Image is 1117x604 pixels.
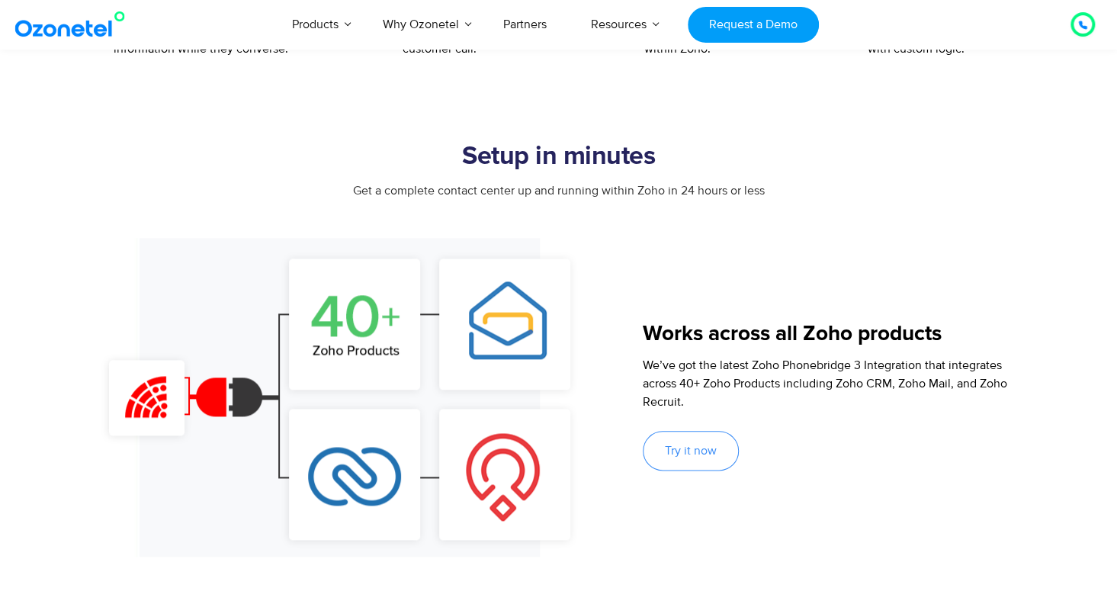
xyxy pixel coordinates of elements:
h5: Works across all Zoho products [643,323,1034,345]
span: We’ve got the latest Zoho Phonebridge 3 Integration that integrates across 40+ Zoho Products incl... [643,358,1007,410]
span: Get a complete contact center up and running within Zoho in 24 hours or less [353,183,765,198]
h2: Setup in minutes [82,142,1035,172]
a: Try it now [643,431,739,471]
a: Request a Demo [688,7,818,43]
span: Try it now [665,445,717,457]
